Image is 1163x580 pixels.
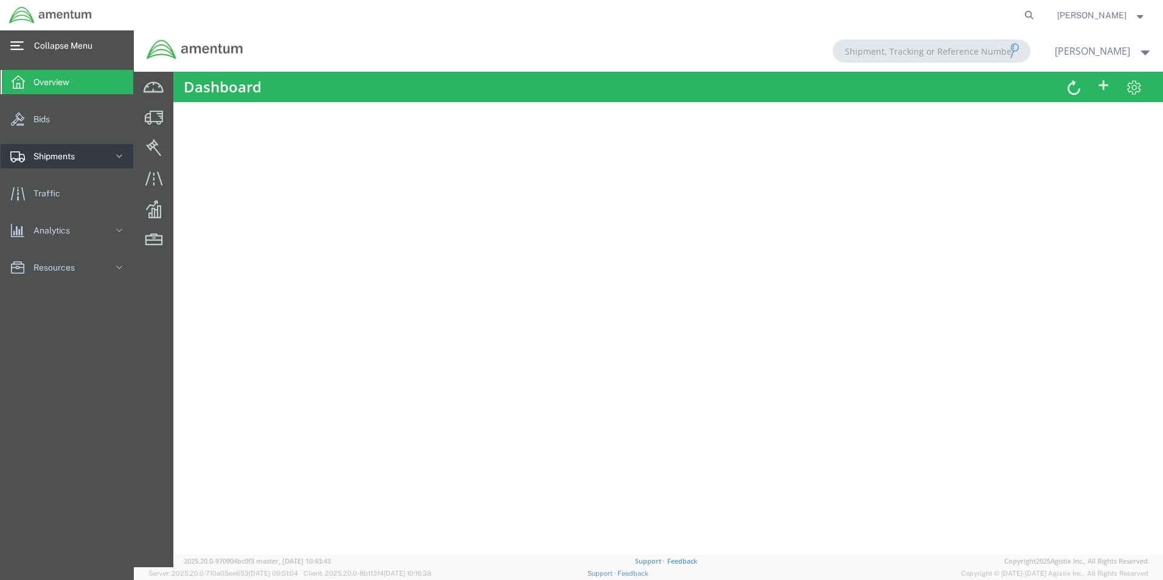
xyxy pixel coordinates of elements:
a: Shipments [1,144,133,168]
a: Feedback [617,570,648,577]
span: Collapse Menu [34,33,101,58]
button: [PERSON_NAME] [1057,8,1147,22]
span: Traffic [33,181,69,205]
span: Client: 2025.20.0-8b113f4 [304,570,431,577]
a: Overview [1,70,133,94]
span: Server: 2025.20.0-710e05ee653 [148,570,298,577]
span: Overview [33,70,78,94]
span: Regina Escobar [1057,9,1127,22]
span: Analytics [33,218,78,243]
span: [DATE] 09:51:04 [249,570,298,577]
img: logo [9,6,92,24]
a: Support [588,570,618,577]
iframe: FS Legacy Container [134,30,1163,567]
a: Analytics [1,218,133,243]
a: Bids [1,107,133,131]
a: Traffic [1,181,133,205]
span: Bids [33,107,58,131]
span: Shipments [33,144,83,168]
span: [DATE] 10:16:38 [384,570,431,577]
span: Copyright © [DATE]-[DATE] Agistix Inc., All Rights Reserved [961,568,1148,579]
a: Resources [1,255,133,280]
span: Resources [33,255,83,280]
